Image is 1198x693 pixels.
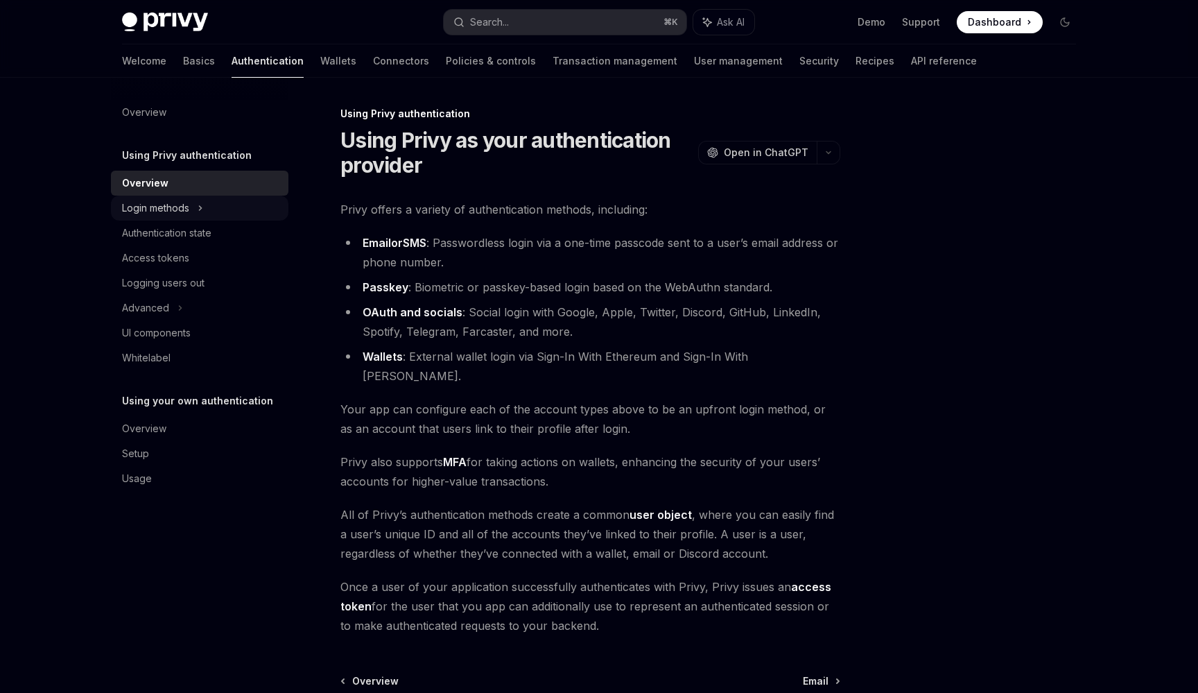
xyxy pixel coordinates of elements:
[122,225,211,241] div: Authentication state
[803,674,828,688] span: Email
[902,15,940,29] a: Support
[340,200,840,219] span: Privy offers a variety of authentication methods, including:
[717,15,745,29] span: Ask AI
[363,280,408,295] a: Passkey
[340,505,840,563] span: All of Privy’s authentication methods create a common , where you can easily find a user’s unique...
[122,420,166,437] div: Overview
[911,44,977,78] a: API reference
[630,508,692,522] a: user object
[1054,11,1076,33] button: Toggle dark mode
[232,44,304,78] a: Authentication
[340,277,840,297] li: : Biometric or passkey-based login based on the WebAuthn standard.
[122,350,171,366] div: Whitelabel
[957,11,1043,33] a: Dashboard
[122,200,189,216] div: Login methods
[799,44,839,78] a: Security
[111,100,288,125] a: Overview
[111,246,288,271] a: Access tokens
[403,236,426,250] a: SMS
[856,44,894,78] a: Recipes
[363,305,462,320] a: OAuth and socials
[694,44,783,78] a: User management
[122,393,273,409] h5: Using your own authentication
[724,146,808,160] span: Open in ChatGPT
[373,44,429,78] a: Connectors
[446,44,536,78] a: Policies & controls
[111,171,288,196] a: Overview
[968,15,1021,29] span: Dashboard
[111,320,288,345] a: UI components
[352,674,399,688] span: Overview
[122,325,191,341] div: UI components
[363,236,426,250] strong: or
[858,15,885,29] a: Demo
[111,221,288,246] a: Authentication state
[340,233,840,272] li: : Passwordless login via a one-time passcode sent to a user’s email address or phone number.
[320,44,356,78] a: Wallets
[122,104,166,121] div: Overview
[698,141,817,164] button: Open in ChatGPT
[363,236,391,250] a: Email
[122,250,189,266] div: Access tokens
[693,10,754,35] button: Ask AI
[111,345,288,370] a: Whitelabel
[444,10,686,35] button: Search...⌘K
[340,128,693,178] h1: Using Privy as your authentication provider
[553,44,677,78] a: Transaction management
[340,302,840,341] li: : Social login with Google, Apple, Twitter, Discord, GitHub, LinkedIn, Spotify, Telegram, Farcast...
[111,466,288,491] a: Usage
[340,400,840,438] span: Your app can configure each of the account types above to be an upfront login method, or as an ac...
[340,347,840,386] li: : External wallet login via Sign-In With Ethereum and Sign-In With [PERSON_NAME].
[122,445,149,462] div: Setup
[111,271,288,296] a: Logging users out
[443,455,467,470] a: MFA
[340,577,840,635] span: Once a user of your application successfully authenticates with Privy, Privy issues an for the us...
[122,300,169,316] div: Advanced
[111,416,288,441] a: Overview
[122,147,252,164] h5: Using Privy authentication
[340,452,840,491] span: Privy also supports for taking actions on wallets, enhancing the security of your users’ accounts...
[122,275,205,291] div: Logging users out
[470,14,509,31] div: Search...
[183,44,215,78] a: Basics
[111,441,288,466] a: Setup
[663,17,678,28] span: ⌘ K
[122,12,208,32] img: dark logo
[363,350,403,364] a: Wallets
[340,107,840,121] div: Using Privy authentication
[342,674,399,688] a: Overview
[122,175,168,191] div: Overview
[122,44,166,78] a: Welcome
[803,674,839,688] a: Email
[122,470,152,487] div: Usage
